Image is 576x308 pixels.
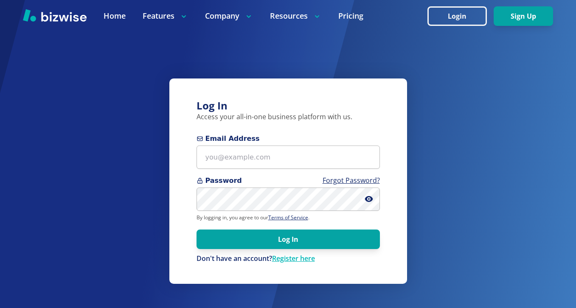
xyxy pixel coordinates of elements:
p: Company [205,11,253,21]
input: you@example.com [197,146,380,169]
a: Sign Up [494,12,553,20]
a: Pricing [338,11,363,21]
a: Home [104,11,126,21]
p: Features [143,11,188,21]
button: Log In [197,230,380,249]
a: Forgot Password? [323,176,380,185]
button: Login [427,6,487,26]
a: Register here [272,254,315,263]
span: Email Address [197,134,380,144]
span: Password [197,176,380,186]
p: Resources [270,11,321,21]
p: Access your all-in-one business platform with us. [197,112,380,122]
button: Sign Up [494,6,553,26]
a: Login [427,12,494,20]
a: Terms of Service [268,214,308,221]
img: Bizwise Logo [23,9,87,22]
h3: Log In [197,99,380,113]
p: Don't have an account? [197,254,380,263]
p: By logging in, you agree to our . [197,214,380,221]
div: Don't have an account?Register here [197,254,380,263]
